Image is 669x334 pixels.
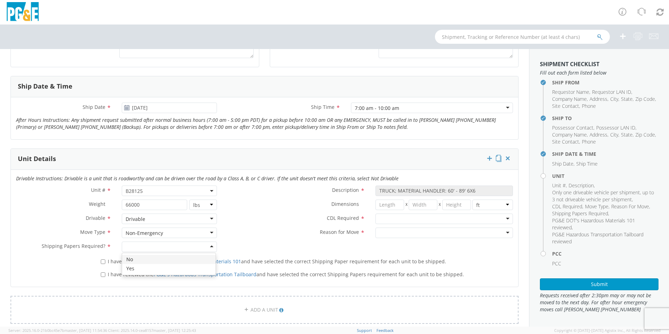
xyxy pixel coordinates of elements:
span: Address [590,131,607,138]
div: Non-Emergency [126,230,163,237]
span: Site Contact [552,138,579,145]
span: X [437,200,442,210]
li: , [552,217,657,231]
span: Ship Date [552,160,573,167]
li: , [610,131,619,138]
span: master, [DATE] 12:25:43 [153,328,196,333]
button: Submit [540,278,659,290]
li: , [552,189,657,203]
li: , [552,210,609,217]
li: , [592,89,632,96]
span: Address [590,96,607,102]
span: Description [569,182,594,189]
li: , [552,89,590,96]
li: , [552,131,588,138]
i: After Hours Instructions: Any shipment request submitted after normal business hours (7:00 am - 5... [16,117,496,130]
span: Shipping Papers Required [552,210,608,217]
span: Ship Date [83,104,105,110]
span: Site Contact [552,103,579,109]
a: ADD A UNIT [10,296,519,324]
span: Phone [582,138,596,145]
span: Phone [582,103,596,109]
li: , [635,131,656,138]
span: I have reviewed the and have selected the correct Shipping Paper requirement for each unit to be ... [108,258,446,265]
li: , [552,138,580,145]
span: Company Name [552,96,587,102]
span: Move Type [80,229,105,235]
span: CDL Required [552,203,582,210]
li: , [552,103,580,110]
span: CDL Required [327,215,359,221]
span: Zip Code [635,96,655,102]
span: Server: 2025.16.0-21b0bc45e7b [8,328,107,333]
h4: PCC [552,251,659,256]
li: , [552,96,588,103]
h4: Ship Date & Time [552,151,659,156]
span: Company Name [552,131,587,138]
input: Height [442,200,471,210]
span: Copyright © [DATE]-[DATE] Agistix Inc., All Rights Reserved [554,328,661,333]
div: Drivable [126,216,145,223]
span: Shipping Papers Required? [42,243,105,249]
span: Client: 2025.14.0-cea8157 [108,328,196,333]
span: PCC [552,260,561,267]
strong: Shipment Checklist [540,60,599,68]
div: 7:00 am - 10:00 am [355,105,399,112]
span: Weight [89,201,105,207]
span: PG&E DOT's Hazardous Materials 101 reviewed [552,217,635,231]
span: Unit # [91,187,105,193]
li: , [596,124,636,131]
h3: Unit Details [18,155,56,162]
h4: Ship To [552,116,659,121]
h4: Ship From [552,80,659,85]
span: Only one driveable vehicle per shipment, up to 3 not driveable vehicle per shipment [552,189,654,203]
span: B28125 [122,186,217,196]
span: master, [DATE] 11:54:36 [64,328,107,333]
div: Yes [122,264,216,273]
span: Dimensions [331,201,359,207]
span: Possessor Contact [552,124,593,131]
span: PG&E Hazardous Transportation Tailboard reviewed [552,231,643,245]
li: , [621,96,634,103]
img: pge-logo-06675f144f4cfa6a6814.png [5,2,40,23]
span: X [404,200,409,210]
a: PG&E's Hazardous Transportation Tailboard [154,271,256,278]
li: , [610,96,619,103]
span: Description [332,187,359,193]
span: Move Type [585,203,608,210]
li: , [590,131,608,138]
span: Drivable [86,215,105,221]
span: City [610,96,618,102]
li: , [635,96,656,103]
li: , [552,124,594,131]
input: I have reviewed thePG&E DOT's Hazardous Materials 101and have selected the correct Shipping Paper... [101,259,105,264]
div: No [122,255,216,264]
li: , [552,160,575,167]
span: State [621,131,633,138]
span: I have reviewed the and have selected the correct Shipping Papers requirement for each unit to be... [108,271,464,278]
span: Unit # [552,182,566,189]
li: , [621,131,634,138]
input: Shipment, Tracking or Reference Number (at least 4 chars) [435,30,610,44]
a: Feedback [376,328,394,333]
span: Reason for Move [320,229,359,235]
input: Length [375,200,404,210]
span: Reason For Move [611,203,649,210]
a: Support [357,328,372,333]
input: Width [409,200,437,210]
span: Fill out each form listed below [540,69,659,76]
li: , [585,203,610,210]
span: Ship Time [576,160,598,167]
li: , [552,203,583,210]
h4: Unit [552,173,659,179]
span: Zip Code [635,131,655,138]
li: , [590,96,608,103]
li: , [569,182,595,189]
li: , [611,203,650,210]
span: Requestor Name [552,89,589,95]
span: State [621,96,633,102]
span: Requests received after 2:30pm may or may not be moved to the next day. For after hour emergency ... [540,292,659,313]
span: Requestor LAN ID [592,89,631,95]
span: Ship Time [311,104,334,110]
span: B28125 [126,188,213,194]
